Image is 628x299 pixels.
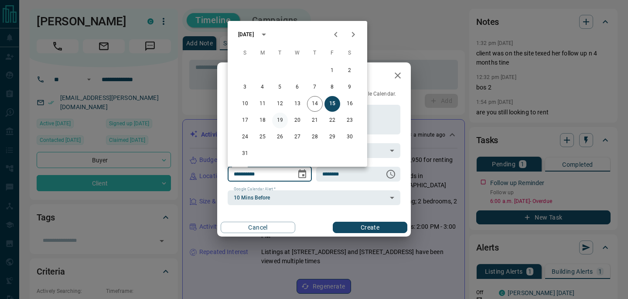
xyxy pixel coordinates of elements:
[382,165,399,183] button: Choose time, selected time is 6:00 AM
[237,96,253,112] button: 10
[342,129,358,145] button: 30
[234,186,276,192] label: Google Calendar Alert
[324,63,340,79] button: 1
[237,113,253,128] button: 17
[255,113,270,128] button: 18
[237,146,253,162] button: 31
[307,45,323,62] span: Thursday
[272,129,288,145] button: 26
[324,96,340,112] button: 15
[342,79,358,95] button: 9
[290,79,305,95] button: 6
[237,79,253,95] button: 3
[256,27,271,42] button: calendar view is open, switch to year view
[342,63,358,79] button: 2
[237,129,253,145] button: 24
[217,62,276,90] h2: New Task
[342,96,358,112] button: 16
[290,129,305,145] button: 27
[255,79,270,95] button: 4
[228,190,400,205] div: 10 Mins Before
[255,129,270,145] button: 25
[255,96,270,112] button: 11
[307,113,323,128] button: 21
[307,96,323,112] button: 14
[342,113,358,128] button: 23
[290,45,305,62] span: Wednesday
[221,222,295,233] button: Cancel
[272,96,288,112] button: 12
[324,129,340,145] button: 29
[333,222,407,233] button: Create
[238,31,254,38] div: [DATE]
[272,113,288,128] button: 19
[272,79,288,95] button: 5
[307,79,323,95] button: 7
[342,45,358,62] span: Saturday
[237,45,253,62] span: Sunday
[322,163,334,168] label: Time
[324,113,340,128] button: 22
[290,113,305,128] button: 20
[307,129,323,145] button: 28
[345,26,362,43] button: Next month
[324,45,340,62] span: Friday
[255,45,270,62] span: Monday
[294,165,311,183] button: Choose date, selected date is Aug 15, 2025
[327,26,345,43] button: Previous month
[290,96,305,112] button: 13
[272,45,288,62] span: Tuesday
[234,163,245,168] label: Date
[324,79,340,95] button: 8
